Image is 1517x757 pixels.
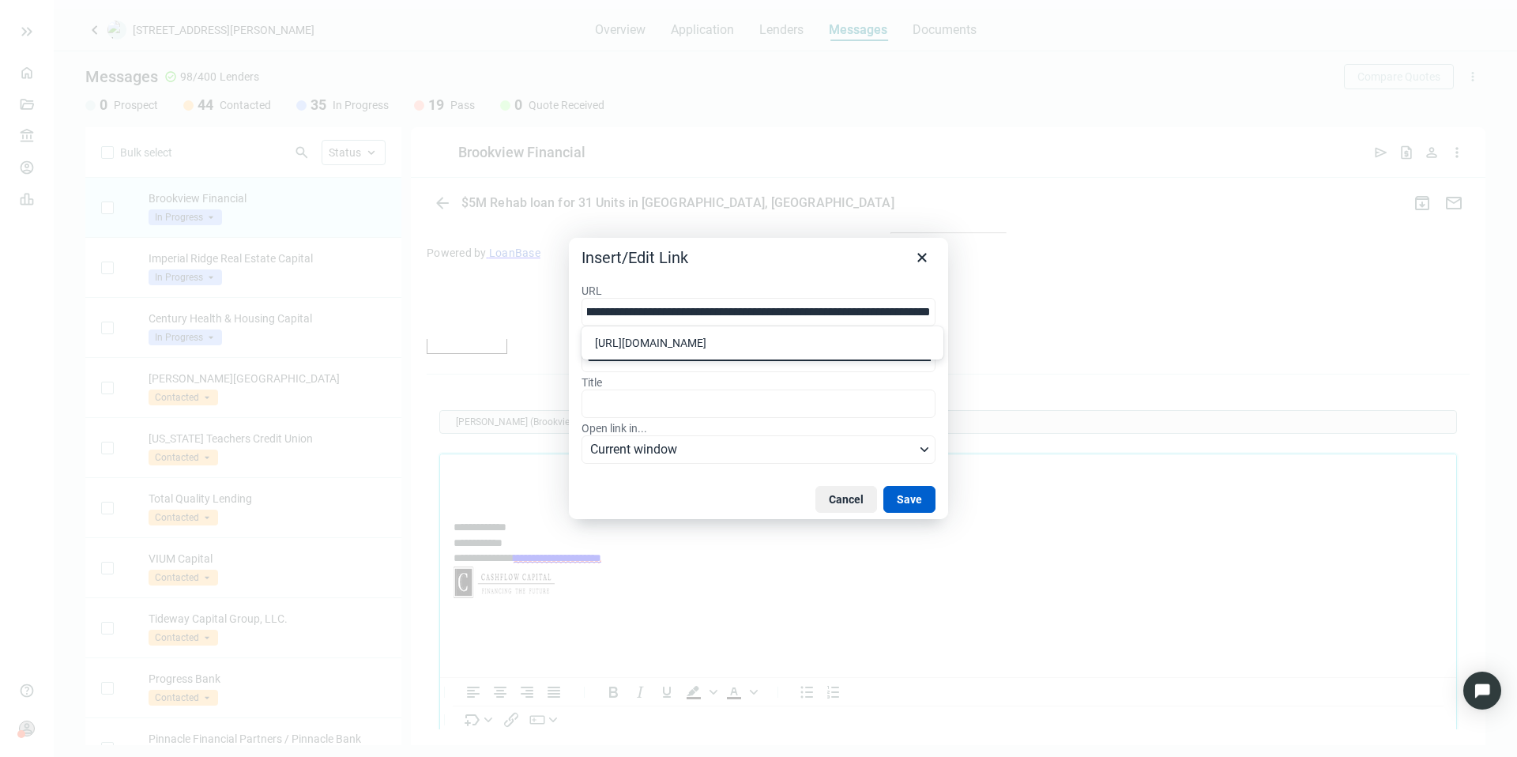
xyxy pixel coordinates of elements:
[585,330,939,356] div: https://www.dropbox.com/scl/fo/3uh2kixwd2lo00t121f63/ANfKBY8yoWLsRiBb45XLQlM?rlkey=vv0sxm6szb5wh2...
[1463,672,1501,710] div: Open Intercom Messenger
[582,435,935,464] button: Open link in...
[815,486,877,513] button: Cancel
[909,244,935,271] button: Close
[13,13,1003,149] body: Rich Text Area. Press ALT-0 for help.
[582,247,688,268] div: Insert/Edit Link
[595,333,933,352] div: [URL][DOMAIN_NAME]
[590,440,915,459] span: Current window
[582,375,935,390] label: Title
[582,284,935,298] label: URL
[582,421,935,435] label: Open link in...
[883,486,935,513] button: Save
